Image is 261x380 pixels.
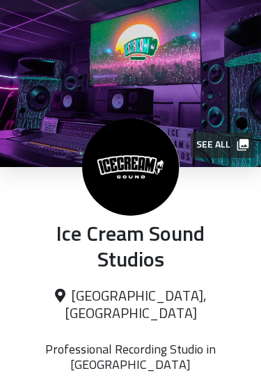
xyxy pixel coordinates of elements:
p: Professional Recording Studio in [GEOGRAPHIC_DATA] [22,342,239,373]
button: See all [191,132,254,158]
p: [GEOGRAPHIC_DATA], [GEOGRAPHIC_DATA] [22,288,239,323]
p: Ice Cream Sound Studios [22,223,239,274]
img: Ice Cream Sound Studios [82,118,180,216]
span: See all [196,136,247,154]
